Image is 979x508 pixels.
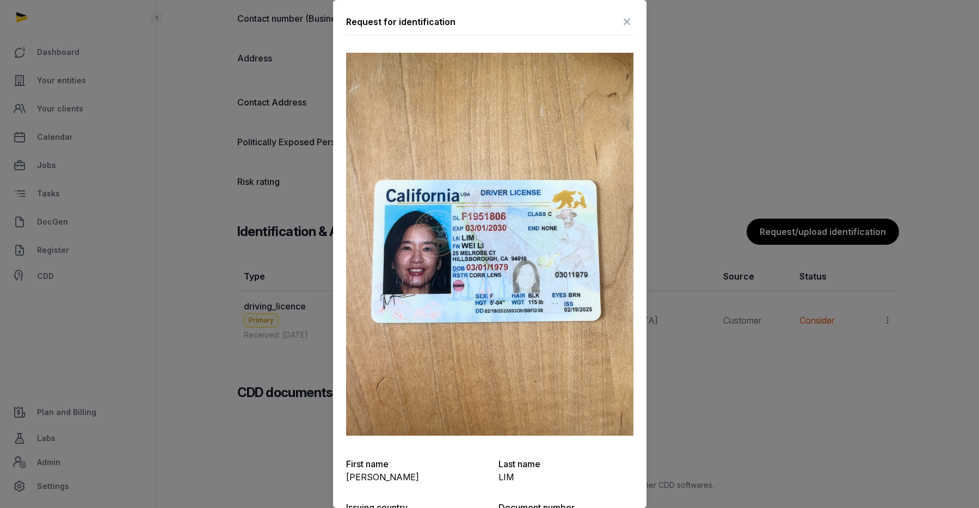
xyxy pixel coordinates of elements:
img: onfido-1759253993document_front.jpeg [346,53,633,436]
p: LIM [498,470,633,484]
p: First name [346,457,481,470]
p: [PERSON_NAME] [346,470,481,484]
div: Request for identification [346,15,455,28]
p: Last name [498,457,633,470]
